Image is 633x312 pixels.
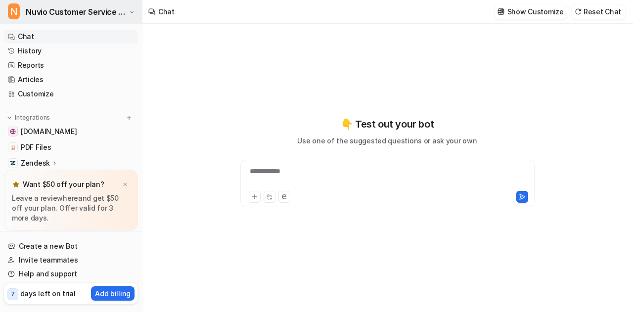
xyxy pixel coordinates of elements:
[95,288,131,299] p: Add billing
[122,181,128,188] img: x
[4,253,138,267] a: Invite teammates
[126,114,133,121] img: menu_add.svg
[4,30,138,44] a: Chat
[572,4,625,19] button: Reset Chat
[21,158,50,168] p: Zendesk
[341,117,434,132] p: 👇 Test out your bot
[4,267,138,281] a: Help and support
[21,127,77,136] span: [DOMAIN_NAME]
[26,5,126,19] span: Nuvio Customer Service Expert Bot
[575,8,582,15] img: reset
[12,193,130,223] p: Leave a review and get $50 off your plan. Offer valid for 3 more days.
[91,286,135,301] button: Add billing
[15,114,50,122] p: Integrations
[10,160,16,166] img: Zendesk
[495,4,568,19] button: Show Customize
[12,180,20,188] img: star
[10,129,16,134] img: nuviorecovery.com
[4,44,138,58] a: History
[4,140,138,154] a: PDF FilesPDF Files
[507,6,564,17] p: Show Customize
[6,114,13,121] img: expand menu
[4,73,138,87] a: Articles
[10,144,16,150] img: PDF Files
[21,142,51,152] span: PDF Files
[4,58,138,72] a: Reports
[297,135,477,146] p: Use one of the suggested questions or ask your own
[11,290,15,299] p: 7
[63,194,78,202] a: here
[497,8,504,15] img: customize
[4,87,138,101] a: Customize
[4,239,138,253] a: Create a new Bot
[4,113,53,123] button: Integrations
[8,3,20,19] span: N
[4,125,138,138] a: nuviorecovery.com[DOMAIN_NAME]
[158,6,175,17] div: Chat
[23,179,104,189] p: Want $50 off your plan?
[20,288,76,299] p: days left on trial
